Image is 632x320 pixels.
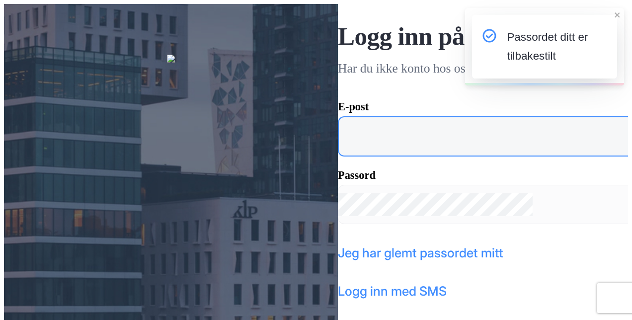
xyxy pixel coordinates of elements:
[507,28,598,66] div: Passordet ditt er tilbakestilt
[614,11,621,20] button: close
[582,272,632,320] div: Kontrollprogram for chat
[167,55,175,63] img: logoWhite.bf58a803f64e89776f2b079ca2356427.svg
[338,282,447,301] button: Logg inn med SMS
[338,243,503,262] button: Jeg har glemt passordet mitt
[582,272,632,320] iframe: Chat Widget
